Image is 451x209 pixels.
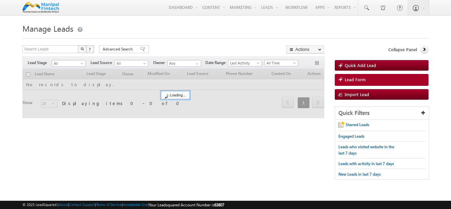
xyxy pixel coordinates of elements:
[149,202,224,207] span: Your Leadsquared Account Number is
[89,46,92,52] span: ?
[22,23,73,34] span: Manage Leads
[22,2,59,13] img: Custom Logo
[69,202,95,207] a: Contact Support
[115,60,148,67] a: All
[153,60,167,66] span: Owner
[388,47,417,52] span: Collapse Panel
[52,60,84,66] span: All
[81,47,84,51] img: Search
[338,134,364,139] span: Engaged Leads
[228,60,262,66] a: Last Activity
[338,172,381,177] span: New Leads in last 7 days
[228,60,260,66] span: Last Activity
[161,91,189,99] div: Loading...
[335,74,429,86] a: Lead Form
[192,60,200,67] a: Show All Items
[115,60,146,66] span: All
[345,62,376,68] span: Quick Add Lead
[28,60,52,66] span: Lead Stage
[22,202,224,208] span: © 2025 LeadSquared | | | | |
[103,46,135,52] span: Advanced Search
[335,107,429,120] div: Quick Filters
[286,45,324,53] button: Actions
[52,60,86,67] a: All
[214,202,224,207] span: 63807
[96,202,122,207] a: Terms of Service
[167,60,201,67] input: Type to Search
[205,60,228,66] span: Date Range
[345,91,369,97] span: Import Lead
[264,60,298,66] a: All Time
[338,144,394,156] span: Leads who visited website in the last 7 days
[345,77,366,83] span: Lead Form
[346,122,369,127] span: Starred Leads
[265,60,296,66] span: All Time
[86,45,94,53] button: ?
[338,161,394,166] span: Leads with activity in last 7 days
[123,202,148,207] a: Acceptable Use
[90,60,115,66] span: Lead Source
[58,202,68,207] a: About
